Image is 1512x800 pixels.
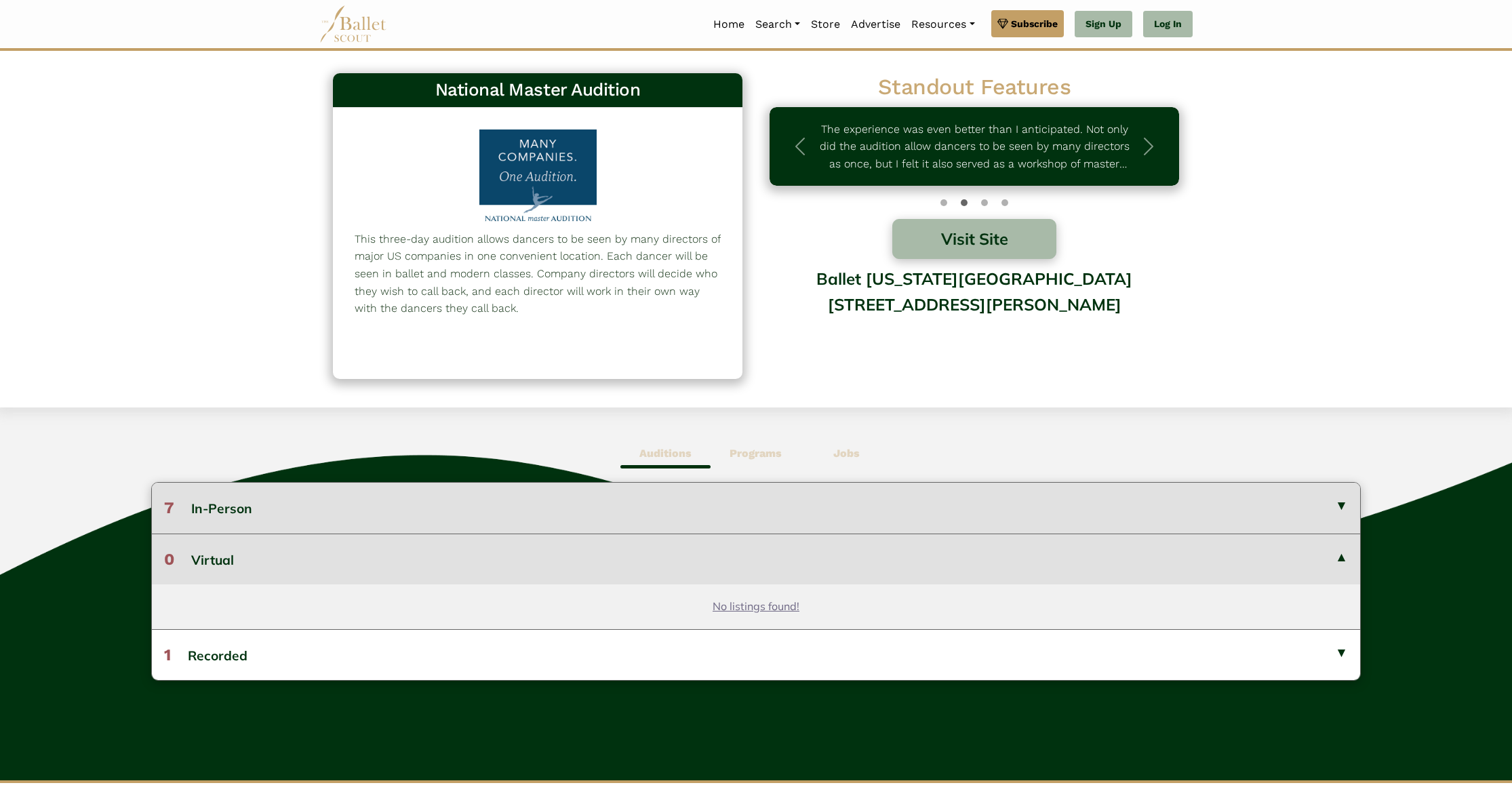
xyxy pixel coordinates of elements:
[991,10,1064,37] a: Subscribe
[940,193,947,213] button: Slide 0
[355,231,721,317] p: This three-day audition allows dancers to be seen by many directors of major US companies in one ...
[164,498,174,517] span: 7
[708,10,750,39] a: Home
[730,447,782,460] b: Programs
[152,629,1360,680] button: 1Recorded
[961,193,968,213] button: Slide 1
[750,10,805,39] a: Search
[344,79,732,102] h3: National Master Audition
[713,599,799,613] u: No listings found!
[817,121,1132,173] p: The experience was even better than I anticipated. Not only did the audition allow dancers to be ...
[1143,11,1193,38] a: Log In
[833,447,860,460] b: Jobs
[164,550,174,569] span: 0
[805,10,845,39] a: Store
[164,645,171,664] span: 1
[152,534,1360,584] button: 0Virtual
[892,219,1056,259] button: Visit Site
[1075,11,1132,38] a: Sign Up
[770,73,1179,102] h2: Standout Features
[997,16,1008,31] img: gem.svg
[1001,193,1008,213] button: Slide 3
[152,483,1360,533] button: 7In-Person
[1011,16,1058,31] span: Subscribe
[770,259,1179,365] div: Ballet [US_STATE][GEOGRAPHIC_DATA][STREET_ADDRESS][PERSON_NAME]
[845,10,906,39] a: Advertise
[639,447,692,460] b: Auditions
[906,10,980,39] a: Resources
[981,193,988,213] button: Slide 2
